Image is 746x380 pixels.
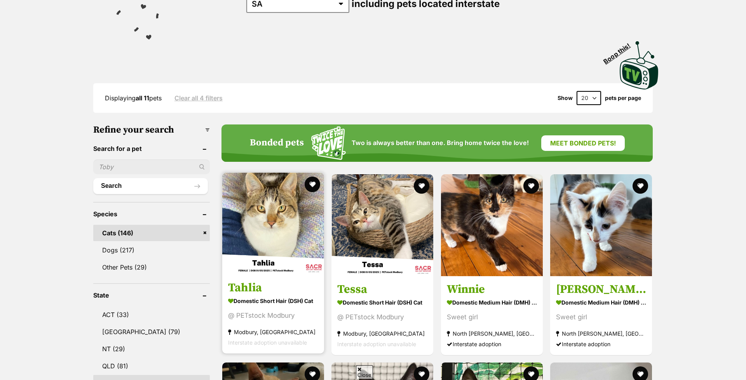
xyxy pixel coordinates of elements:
[441,276,543,355] a: Winnie Domestic Medium Hair (DMH) Cat Sweet girl North [PERSON_NAME], [GEOGRAPHIC_DATA] Interstat...
[602,37,638,65] span: Boop this!
[414,178,430,194] button: favourite
[222,275,324,354] a: Tahlia Domestic Short Hair (DSH) Cat @ PETstock Modbury Modbury, [GEOGRAPHIC_DATA] Interstate ado...
[228,327,318,337] strong: Modbury, [GEOGRAPHIC_DATA]
[620,41,659,89] img: PetRescue TV logo
[337,328,427,339] strong: Modbury, [GEOGRAPHIC_DATA]
[447,339,537,349] div: Interstate adoption
[550,174,652,276] img: Callie - Domestic Medium Hair (DMH) Cat
[337,341,416,347] span: Interstate adoption unavailable
[93,210,210,217] header: Species
[228,339,307,346] span: Interstate adoption unavailable
[523,178,539,194] button: favourite
[93,358,210,374] a: QLD (81)
[93,124,210,135] h3: Refine your search
[556,282,646,297] h3: [PERSON_NAME]
[356,365,373,379] span: Close
[93,341,210,357] a: NT (29)
[605,95,641,101] label: pets per page
[550,276,652,355] a: [PERSON_NAME] Domestic Medium Hair (DMH) Cat Sweet girl North [PERSON_NAME], [GEOGRAPHIC_DATA] In...
[331,174,433,276] img: Tessa - Domestic Short Hair (DSH) Cat
[541,135,625,151] a: Meet bonded pets!
[556,339,646,349] div: Interstate adoption
[93,159,210,174] input: Toby
[447,282,537,297] h3: Winnie
[305,177,320,192] button: favourite
[352,139,529,147] span: Two is always better than one. Bring home twice the love!
[174,95,223,102] a: Clear all 4 filters
[447,297,537,308] strong: Domestic Medium Hair (DMH) Cat
[337,312,427,322] div: @ PETstock Modbury
[337,282,427,297] h3: Tessa
[447,328,537,339] strong: North [PERSON_NAME], [GEOGRAPHIC_DATA]
[556,297,646,308] strong: Domestic Medium Hair (DMH) Cat
[633,178,648,194] button: favourite
[250,138,304,149] h4: Bonded pets
[93,292,210,299] header: State
[441,174,543,276] img: Winnie - Domestic Medium Hair (DMH) Cat
[105,94,162,102] span: Displaying pets
[337,297,427,308] strong: Domestic Short Hair (DSH) Cat
[222,173,324,275] img: Tahlia - Domestic Short Hair (DSH) Cat
[93,324,210,340] a: [GEOGRAPHIC_DATA] (79)
[136,94,149,102] strong: all 11
[228,280,318,295] h3: Tahlia
[556,312,646,322] div: Sweet girl
[93,225,210,241] a: Cats (146)
[311,126,346,160] img: Squiggle
[558,95,573,101] span: Show
[93,259,210,275] a: Other Pets (29)
[93,242,210,258] a: Dogs (217)
[93,306,210,323] a: ACT (33)
[228,295,318,306] strong: Domestic Short Hair (DSH) Cat
[447,312,537,322] div: Sweet girl
[331,276,433,355] a: Tessa Domestic Short Hair (DSH) Cat @ PETstock Modbury Modbury, [GEOGRAPHIC_DATA] Interstate adop...
[620,34,659,91] a: Boop this!
[93,145,210,152] header: Search for a pet
[228,310,318,321] div: @ PETstock Modbury
[93,178,208,194] button: Search
[556,328,646,339] strong: North [PERSON_NAME], [GEOGRAPHIC_DATA]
